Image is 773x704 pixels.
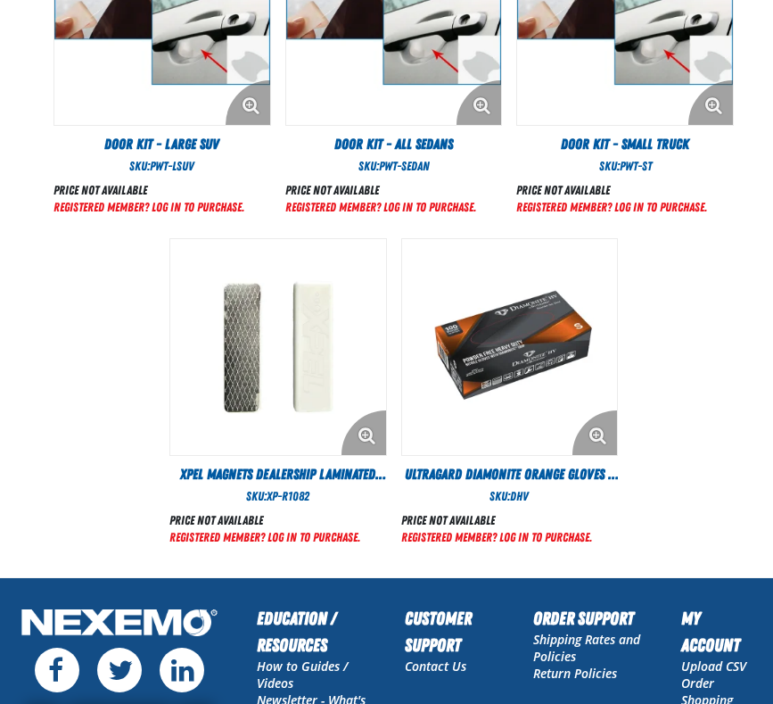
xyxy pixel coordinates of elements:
a: Registered Member? Log In to purchase. [285,200,476,214]
div: Price not available [53,182,244,199]
button: Enlarge Product Image. Opens a popup [572,410,617,455]
span: Door Kit - Small Truck [561,136,689,153]
span: Door Kit - All Sedans [334,136,453,153]
div: Price not available [169,512,360,529]
a: XPEL Magnets Dealership Laminated Monroney Stickers (Pack of 2 Magnets) [169,465,387,485]
span: XP-R1082 [267,489,309,503]
a: Door Kit - Small Truck [516,135,734,154]
div: SKU: [285,158,503,175]
div: SKU: [401,488,619,505]
span: PWT-ST [620,159,652,173]
h2: Customer Support [405,605,498,658]
div: SKU: [53,158,271,175]
button: Enlarge Product Image. Opens a popup [341,410,386,455]
a: Ultragard Diamonite Orange Gloves - (7/8 mil) - (100 gloves per box MIN 10 box order) [401,465,619,485]
a: Contact Us [405,658,466,675]
span: DHV [510,489,529,503]
div: SKU: [169,488,387,505]
a: Door Kit - All Sedans [285,135,503,154]
span: PWT-Sedan [379,159,430,173]
img: XPEL Magnets Dealership Laminated Monroney Stickers (Pack of 2 Magnets) [170,239,386,455]
a: Registered Member? Log In to purchase. [53,200,244,214]
h2: My Account [681,605,755,658]
div: Price not available [285,182,476,199]
button: Enlarge Product Image. Opens a popup [456,80,501,125]
img: Nexemo Logo [18,605,221,643]
div: Price not available [516,182,707,199]
a: How to Guides / Videos [257,658,348,692]
span: XPEL Magnets Dealership Laminated Monroney Stickers (Pack of 2 Magnets) [180,466,386,521]
: View Details of the Ultragard Diamonite Orange Gloves - (7/8 mil) - (100 gloves per box MIN 10 bo... [402,239,618,455]
: View Details of the XPEL Magnets Dealership Laminated Monroney Stickers (Pack of 2 Magnets) [170,239,386,455]
a: Door Kit - Large SUV [53,135,271,154]
a: Shipping Rates and Policies [533,631,640,665]
a: Registered Member? Log In to purchase. [401,530,592,544]
a: Return Policies [533,665,617,682]
span: Door Kit - Large SUV [104,136,219,153]
img: Ultragard Diamonite Orange Gloves - (7/8 mil) - (100 gloves per box MIN 10 box order) [402,239,618,455]
span: Ultragard Diamonite Orange Gloves - (7/8 mil) - (100 gloves per box MIN 10 box order) [405,466,619,521]
h2: Order Support [533,605,646,632]
h2: Education / Resources [257,605,369,658]
span: PWT-LSUV [150,159,194,173]
a: Registered Member? Log In to purchase. [516,200,707,214]
div: SKU: [516,158,734,175]
div: Price not available [401,512,592,529]
a: Registered Member? Log In to purchase. [169,530,360,544]
button: Enlarge Product Image. Opens a popup [688,80,733,125]
a: Upload CSV Order [681,658,746,692]
button: Enlarge Product Image. Opens a popup [226,80,270,125]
